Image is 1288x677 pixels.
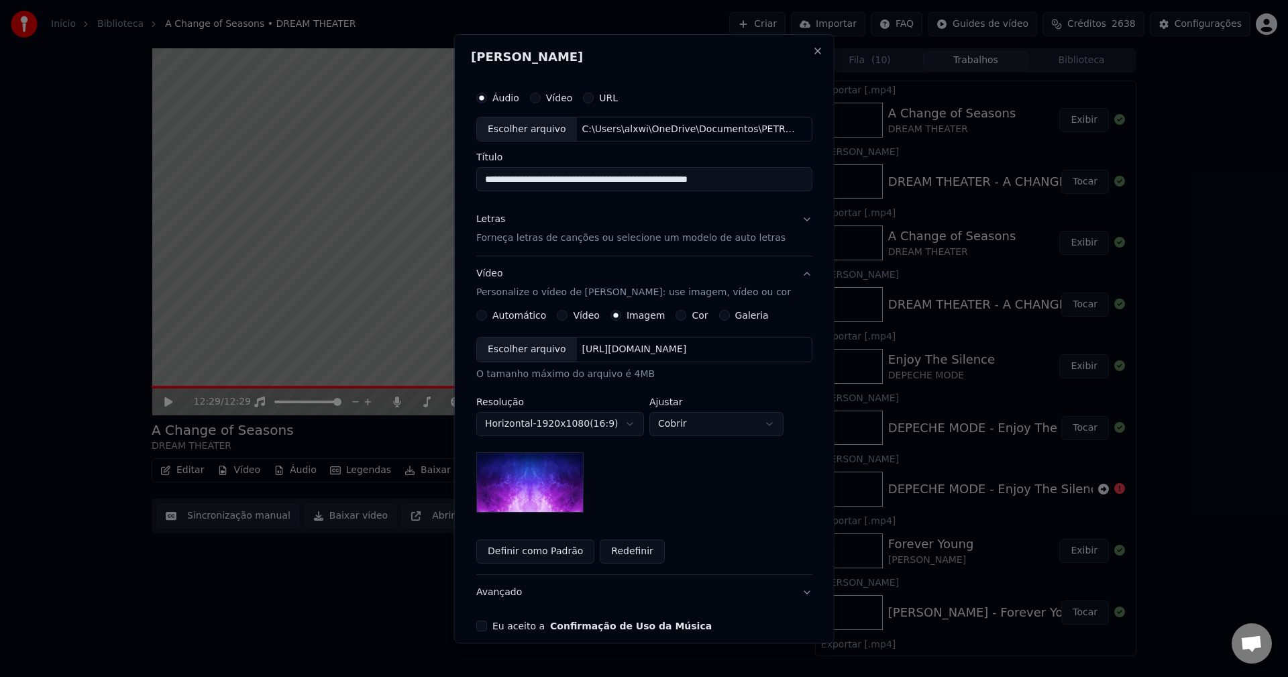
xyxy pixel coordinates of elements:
p: Personalize o vídeo de [PERSON_NAME]: use imagem, vídeo ou cor [476,286,791,299]
label: URL [599,93,618,102]
div: C:\Users\alxwi\OneDrive\Documentos\PETROPOLIS\KARAOKE_ESPECIAL\[PERSON_NAME] - I Wanna Dance with... [576,122,804,136]
label: Resolução [476,397,644,407]
label: Imagem [626,311,664,320]
div: Letras [476,213,505,226]
div: Escolher arquivo [477,337,577,362]
label: Automático [492,311,546,320]
label: Título [476,152,812,162]
label: Vídeo [573,311,600,320]
button: Redefinir [600,539,665,564]
button: Eu aceito a [550,621,712,631]
p: Forneça letras de canções ou selecione um modelo de auto letras [476,231,786,245]
button: VídeoPersonalize o vídeo de [PERSON_NAME]: use imagem, vídeo ou cor [476,256,812,310]
button: Definir como Padrão [476,539,594,564]
div: VídeoPersonalize o vídeo de [PERSON_NAME]: use imagem, vídeo ou cor [476,310,812,574]
label: Ajustar [649,397,784,407]
label: Galeria [735,311,768,320]
div: Vídeo [476,267,791,299]
h2: [PERSON_NAME] [471,50,818,62]
label: Cor [692,311,708,320]
div: Escolher arquivo [477,117,577,141]
button: LetrasForneça letras de canções ou selecione um modelo de auto letras [476,202,812,256]
label: Áudio [492,93,519,102]
button: Avançado [476,575,812,610]
div: O tamanho máximo do arquivo é 4MB [476,368,812,381]
div: [URL][DOMAIN_NAME] [576,343,692,356]
label: Vídeo [545,93,572,102]
label: Eu aceito a [492,621,712,631]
